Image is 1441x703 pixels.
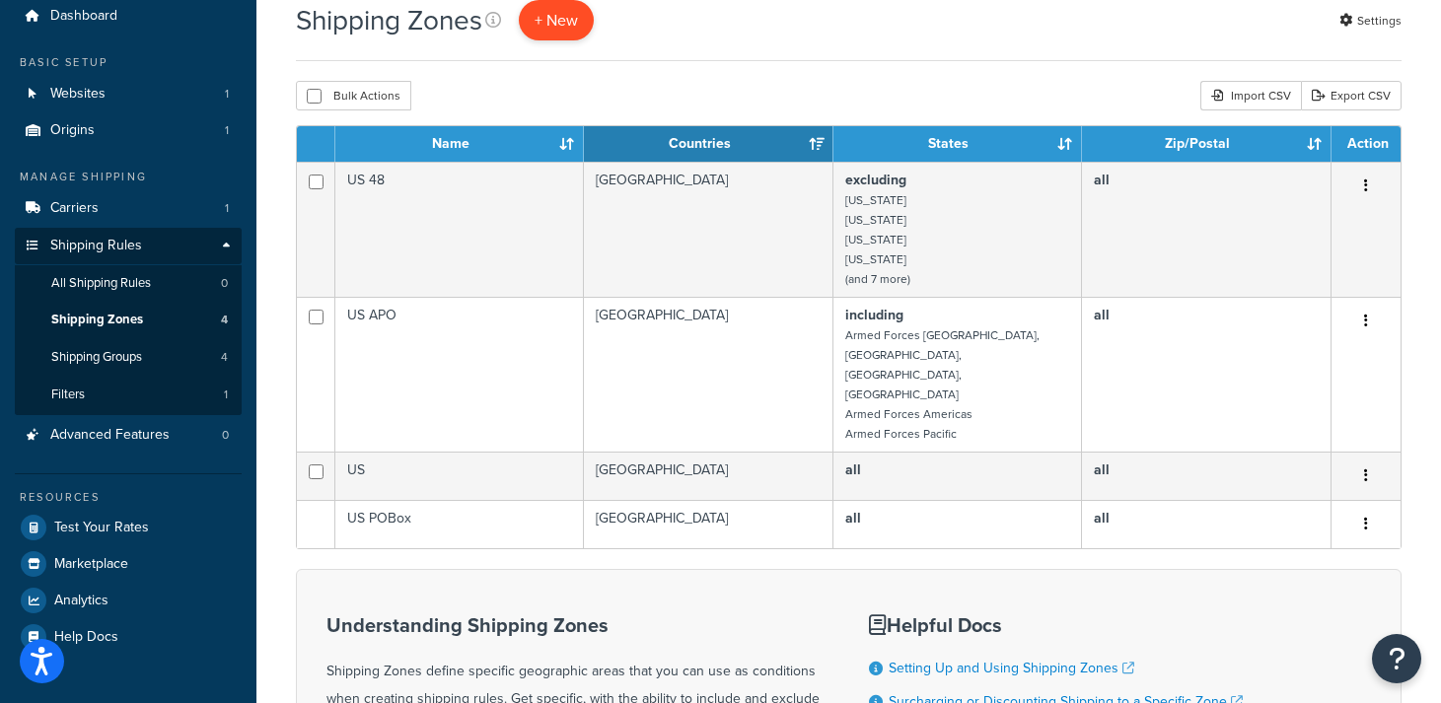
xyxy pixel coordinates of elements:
[845,270,910,288] small: (and 7 more)
[845,211,906,229] small: [US_STATE]
[335,500,584,548] td: US POBox
[584,500,833,548] td: [GEOGRAPHIC_DATA]
[221,312,228,328] span: 4
[54,593,108,609] span: Analytics
[15,228,242,264] a: Shipping Rules
[15,377,242,413] li: Filters
[584,297,833,452] td: [GEOGRAPHIC_DATA]
[584,126,833,162] th: Countries: activate to sort column ascending
[15,265,242,302] a: All Shipping Rules 0
[845,191,906,209] small: [US_STATE]
[845,508,861,528] b: all
[535,9,578,32] span: + New
[50,8,117,25] span: Dashboard
[50,122,95,139] span: Origins
[1339,7,1402,35] a: Settings
[15,417,242,454] a: Advanced Features 0
[889,658,1134,678] a: Setting Up and Using Shipping Zones
[1301,81,1402,110] a: Export CSV
[224,387,228,403] span: 1
[221,275,228,292] span: 0
[15,339,242,376] a: Shipping Groups 4
[833,126,1082,162] th: States: activate to sort column ascending
[15,190,242,227] a: Carriers 1
[326,614,820,636] h3: Understanding Shipping Zones
[54,520,149,536] span: Test Your Rates
[51,349,142,366] span: Shipping Groups
[584,162,833,297] td: [GEOGRAPHIC_DATA]
[1094,170,1110,190] b: all
[1094,508,1110,528] b: all
[50,427,170,444] span: Advanced Features
[50,200,99,217] span: Carriers
[335,452,584,500] td: US
[335,162,584,297] td: US 48
[1200,81,1301,110] div: Import CSV
[221,349,228,366] span: 4
[15,76,242,112] a: Websites 1
[1082,126,1332,162] th: Zip/Postal: activate to sort column ascending
[869,614,1243,636] h3: Helpful Docs
[15,302,242,338] a: Shipping Zones 4
[15,583,242,618] a: Analytics
[50,86,106,103] span: Websites
[845,405,973,423] small: Armed Forces Americas
[225,200,229,217] span: 1
[845,250,906,268] small: [US_STATE]
[15,619,242,655] a: Help Docs
[15,190,242,227] li: Carriers
[51,387,85,403] span: Filters
[335,297,584,452] td: US APO
[15,302,242,338] li: Shipping Zones
[845,425,957,443] small: Armed Forces Pacific
[15,265,242,302] li: All Shipping Rules
[296,1,482,39] h1: Shipping Zones
[225,122,229,139] span: 1
[845,231,906,248] small: [US_STATE]
[222,427,229,444] span: 0
[845,326,1040,403] small: Armed Forces [GEOGRAPHIC_DATA], [GEOGRAPHIC_DATA], [GEOGRAPHIC_DATA], [GEOGRAPHIC_DATA]
[50,238,142,254] span: Shipping Rules
[15,510,242,545] a: Test Your Rates
[15,339,242,376] li: Shipping Groups
[15,489,242,506] div: Resources
[15,377,242,413] a: Filters 1
[15,54,242,71] div: Basic Setup
[845,459,861,480] b: all
[845,305,903,325] b: including
[584,452,833,500] td: [GEOGRAPHIC_DATA]
[296,81,411,110] button: Bulk Actions
[15,112,242,149] a: Origins 1
[51,275,151,292] span: All Shipping Rules
[15,169,242,185] div: Manage Shipping
[15,112,242,149] li: Origins
[225,86,229,103] span: 1
[845,170,906,190] b: excluding
[54,629,118,646] span: Help Docs
[1372,634,1421,683] button: Open Resource Center
[1094,305,1110,325] b: all
[15,228,242,415] li: Shipping Rules
[54,556,128,573] span: Marketplace
[51,312,143,328] span: Shipping Zones
[15,417,242,454] li: Advanced Features
[15,546,242,582] a: Marketplace
[335,126,584,162] th: Name: activate to sort column ascending
[1332,126,1401,162] th: Action
[15,76,242,112] li: Websites
[1094,459,1110,480] b: all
